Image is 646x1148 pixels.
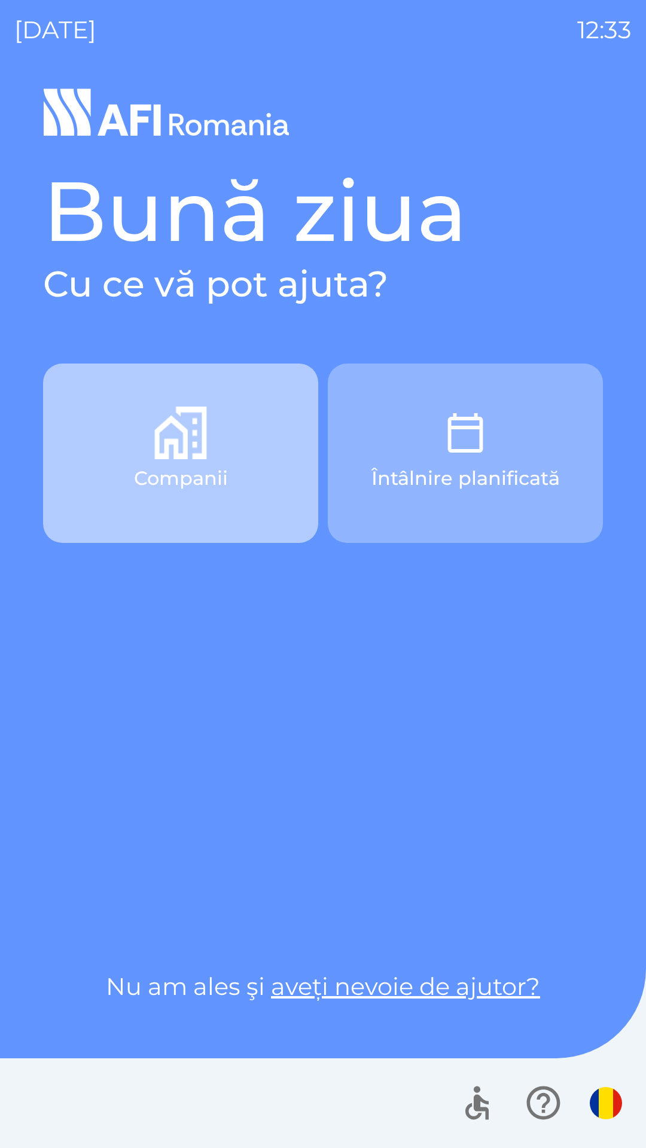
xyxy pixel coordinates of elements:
img: ro flag [590,1087,622,1119]
p: 12:33 [577,12,632,48]
img: Logo [43,84,603,141]
img: 91d325ef-26b3-4739-9733-70a8ac0e35c7.png [439,407,492,459]
p: Nu am ales şi [43,969,603,1004]
img: b9f982fa-e31d-4f99-8b4a-6499fa97f7a5.png [154,407,207,459]
button: Întâlnire planificată [328,364,603,543]
h1: Bună ziua [43,160,603,262]
p: Companii [134,464,228,493]
p: [DATE] [14,12,96,48]
h2: Cu ce vă pot ajuta? [43,262,603,306]
p: Întâlnire planificată [371,464,560,493]
button: Companii [43,364,318,543]
a: aveți nevoie de ajutor? [271,972,540,1001]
